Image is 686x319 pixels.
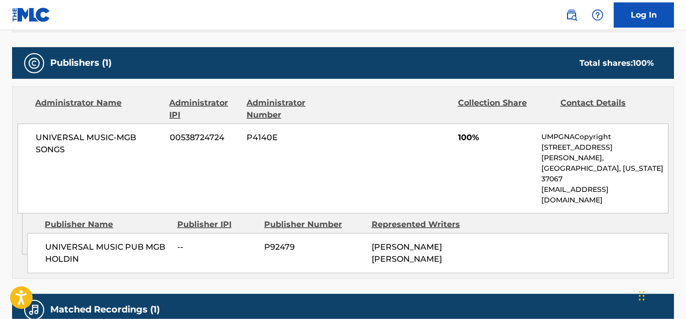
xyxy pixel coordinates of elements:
[458,97,553,121] div: Collection Share
[177,219,257,231] div: Publisher IPI
[45,219,169,231] div: Publisher Name
[28,57,40,69] img: Publishers
[588,5,608,25] div: Help
[169,97,239,121] div: Administrator IPI
[36,132,162,156] span: UNIVERSAL MUSIC-MGB SONGS
[560,97,655,121] div: Contact Details
[561,5,582,25] a: Public Search
[541,132,668,142] p: UMPGNACopyright
[614,3,674,28] a: Log In
[247,132,341,144] span: P4140E
[177,241,257,253] span: --
[170,132,239,144] span: 00538724724
[541,184,668,205] p: [EMAIL_ADDRESS][DOMAIN_NAME]
[264,219,364,231] div: Publisher Number
[458,132,534,144] span: 100%
[565,9,578,21] img: search
[12,8,51,22] img: MLC Logo
[264,241,364,253] span: P92479
[45,241,170,265] span: UNIVERSAL MUSIC PUB MGB HOLDIN
[541,163,668,184] p: [GEOGRAPHIC_DATA], [US_STATE] 37067
[247,97,341,121] div: Administrator Number
[50,57,111,69] h5: Publishers (1)
[639,281,645,311] div: Drag
[541,142,668,163] p: [STREET_ADDRESS][PERSON_NAME],
[28,304,40,316] img: Matched Recordings
[372,242,442,264] span: [PERSON_NAME] [PERSON_NAME]
[580,57,654,69] div: Total shares:
[372,219,472,231] div: Represented Writers
[636,271,686,319] iframe: Chat Widget
[592,9,604,21] img: help
[50,304,160,315] h5: Matched Recordings (1)
[35,97,162,121] div: Administrator Name
[633,58,654,68] span: 100 %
